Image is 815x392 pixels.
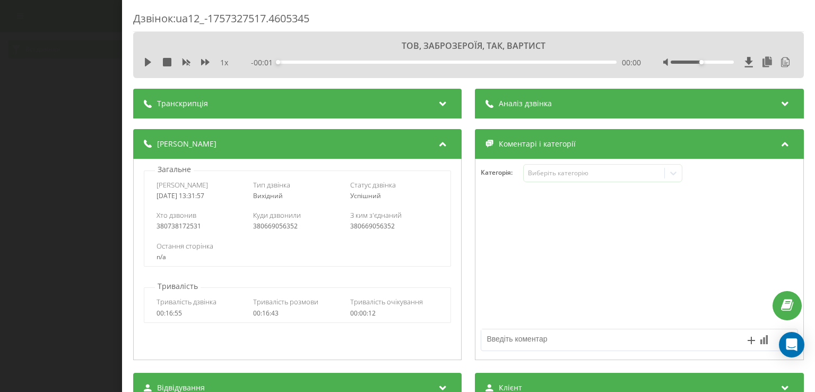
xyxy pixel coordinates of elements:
[133,11,804,32] div: Дзвінок : ua12_-1757327517.4605345
[254,191,283,200] span: Вихідний
[155,281,201,292] p: Тривалість
[157,139,216,149] span: [PERSON_NAME]
[350,210,402,220] span: З ким з'єднаний
[220,57,228,68] span: 1 x
[350,223,439,230] div: 380669056352
[350,310,439,317] div: 00:00:12
[350,180,396,190] span: Статус дзвінка
[254,210,301,220] span: Куди дзвонили
[254,310,342,317] div: 00:16:43
[254,297,319,306] span: Тривалість розмови
[779,332,804,357] div: Open Intercom Messenger
[276,60,281,64] div: Accessibility label
[157,98,208,109] span: Транскрипція
[155,164,194,175] p: Загальне
[622,57,641,68] span: 00:00
[157,180,208,190] span: [PERSON_NAME]
[350,191,381,200] span: Успішний
[157,241,213,251] span: Остання сторінка
[499,98,552,109] span: Аналіз дзвінка
[350,297,423,306] span: Тривалість очікування
[254,223,342,230] div: 380669056352
[254,180,291,190] span: Тип дзвінка
[157,210,196,220] span: Хто дзвонив
[157,310,245,317] div: 00:16:55
[157,297,216,306] span: Тривалість дзвінка
[481,169,524,176] h4: Категорія :
[252,57,279,68] span: - 00:01
[528,169,661,177] div: Виберіть категорію
[207,40,731,52] div: ТОВ, ЗАБРОЗЕРОЇЯ, ТАК, ВАРТИСТ
[699,60,704,64] div: Accessibility label
[499,139,576,149] span: Коментарі і категорії
[157,253,438,261] div: n/a
[157,223,245,230] div: 380738172531
[157,192,245,200] div: [DATE] 13:31:57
